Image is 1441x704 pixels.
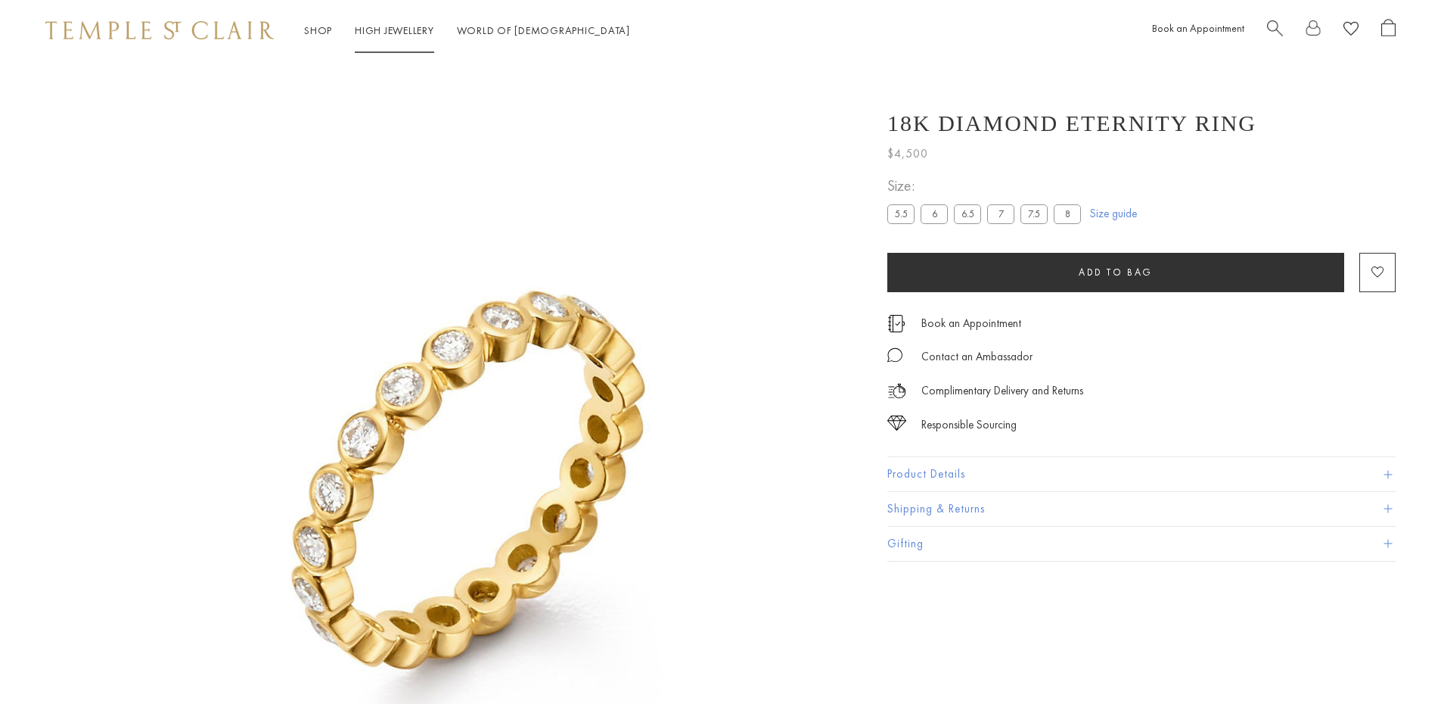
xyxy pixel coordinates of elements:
a: Size guide [1090,206,1137,221]
div: Contact an Ambassador [921,347,1033,366]
label: 5.5 [887,204,915,223]
a: Open Shopping Bag [1381,19,1396,42]
a: ShopShop [304,23,332,37]
img: Temple St. Clair [45,21,274,39]
label: 7 [987,204,1014,223]
nav: Main navigation [304,21,630,40]
a: World of [DEMOGRAPHIC_DATA]World of [DEMOGRAPHIC_DATA] [457,23,630,37]
h1: 18K Diamond Eternity Ring [887,111,1256,136]
label: 8 [1054,204,1081,223]
a: Book an Appointment [921,315,1021,332]
span: $4,500 [887,144,928,164]
a: View Wishlist [1343,19,1359,42]
button: Gifting [887,527,1396,561]
img: icon_delivery.svg [887,382,906,400]
img: icon_sourcing.svg [887,416,906,431]
label: 7.5 [1020,204,1048,223]
img: icon_appointment.svg [887,315,905,332]
p: Complimentary Delivery and Returns [921,382,1083,400]
label: 6 [921,204,948,223]
label: 6.5 [954,204,981,223]
a: Book an Appointment [1152,21,1244,35]
span: Add to bag [1079,266,1153,279]
span: Size: [887,173,1087,198]
div: Responsible Sourcing [921,416,1017,435]
button: Product Details [887,457,1396,491]
a: High JewelleryHigh Jewellery [355,23,434,37]
img: MessageIcon-01_2.svg [887,347,902,363]
button: Add to bag [887,253,1344,292]
button: Shipping & Returns [887,492,1396,526]
a: Search [1267,19,1283,42]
